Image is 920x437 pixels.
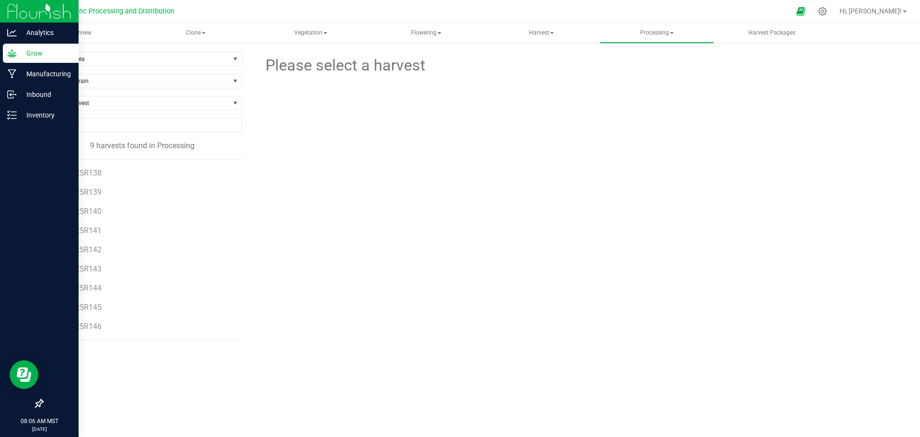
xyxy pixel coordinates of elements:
[138,23,253,43] a: Clone
[58,245,102,254] span: 081625R142
[4,425,74,433] p: [DATE]
[599,23,714,43] a: Processing
[369,24,483,43] span: Flowering
[58,322,102,331] span: 091725R146
[264,54,425,77] span: Please select a harvest
[58,168,102,177] span: 071525R138
[7,69,17,79] inline-svg: Manufacturing
[7,28,17,37] inline-svg: Analytics
[369,23,483,43] a: Flowering
[7,110,17,120] inline-svg: Inventory
[58,303,102,312] span: 090925R145
[4,417,74,425] p: 08:06 AM MST
[10,360,38,389] iframe: Resource center
[17,89,74,100] p: Inbound
[790,2,812,21] span: Open Ecommerce Menu
[58,283,102,293] span: 090125R144
[28,7,174,15] span: Globe Farmacy Inc Processing and Distribution
[58,226,102,235] span: 080825R141
[484,23,599,43] a: Harvest
[17,68,74,80] p: Manufacturing
[43,52,230,66] span: Filter by area
[17,27,74,38] p: Analytics
[58,264,102,273] span: 082425R143
[7,48,17,58] inline-svg: Grow
[17,47,74,59] p: Grow
[715,23,829,43] a: Harvest Packages
[43,118,241,132] input: NO DATA FOUND
[42,140,242,152] div: 9 harvests found in Processing
[58,188,102,197] span: 072325R139
[23,23,138,43] a: Overview
[736,29,808,37] span: Harvest Packages
[816,7,828,16] div: Manage settings
[230,52,241,66] span: select
[17,109,74,121] p: Inventory
[253,23,368,43] a: Vegetation
[43,96,230,110] span: Find a Harvest
[58,207,102,216] span: 073125R140
[7,90,17,99] inline-svg: Inbound
[56,29,104,37] span: Overview
[839,7,902,15] span: Hi, [PERSON_NAME]!
[43,74,230,88] span: Filter by Strain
